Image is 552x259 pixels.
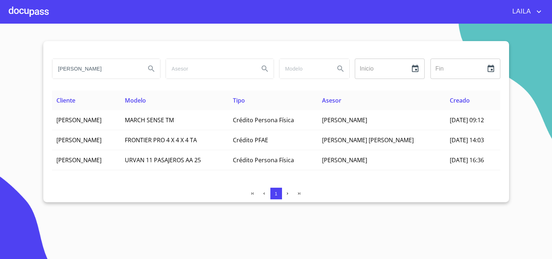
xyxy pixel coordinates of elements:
span: URVAN 11 PASAJEROS AA 25 [125,156,201,164]
span: 1 [275,191,277,196]
span: MARCH SENSE TM [125,116,174,124]
span: [PERSON_NAME] [PERSON_NAME] [322,136,414,144]
span: [PERSON_NAME] [56,156,102,164]
span: Tipo [233,96,245,104]
span: Crédito Persona Física [233,156,294,164]
input: search [52,59,140,79]
span: Crédito Persona Física [233,116,294,124]
span: Crédito PFAE [233,136,268,144]
span: [PERSON_NAME] [322,116,367,124]
span: FRONTIER PRO 4 X 4 X 4 TA [125,136,197,144]
span: Modelo [125,96,146,104]
input: search [279,59,329,79]
span: LAILA [507,6,535,17]
span: Asesor [322,96,341,104]
span: [DATE] 14:03 [450,136,484,144]
button: account of current user [507,6,543,17]
input: search [166,59,253,79]
span: Creado [450,96,470,104]
span: Cliente [56,96,75,104]
button: 1 [270,188,282,199]
span: [DATE] 09:12 [450,116,484,124]
span: [DATE] 16:36 [450,156,484,164]
span: [PERSON_NAME] [56,136,102,144]
span: [PERSON_NAME] [322,156,367,164]
button: Search [256,60,274,77]
button: Search [332,60,349,77]
button: Search [143,60,160,77]
span: [PERSON_NAME] [56,116,102,124]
